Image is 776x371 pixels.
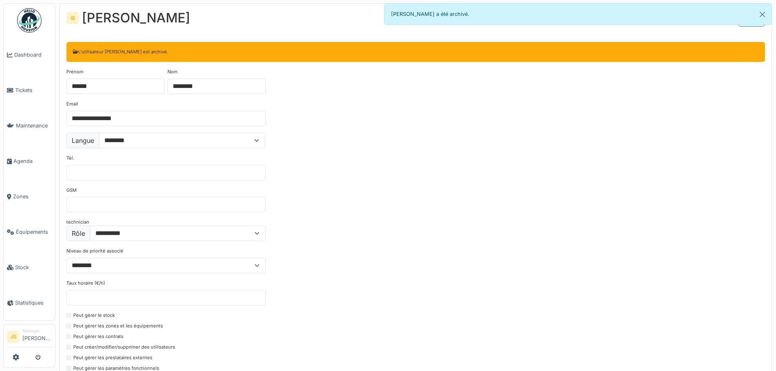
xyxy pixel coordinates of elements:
div: L'utilisateur [PERSON_NAME] est archivé. [66,42,765,62]
a: Zones [4,179,55,214]
div: IB [66,12,79,24]
img: Badge_color-CXgf-gQk.svg [17,8,42,33]
li: [PERSON_NAME] [22,328,52,345]
label: GSM [66,187,77,194]
a: Stock [4,250,55,285]
button: Close [753,4,772,25]
li: JS [7,331,19,343]
span: Dashboard [14,51,52,59]
div: Manager [22,328,52,334]
a: Dashboard [4,37,55,72]
a: Tickets [4,72,55,108]
span: Stock [15,263,52,271]
label: Peut gérer le stock [73,312,115,319]
div: [PERSON_NAME] [82,10,190,26]
span: Statistiques [15,299,52,307]
span: Tickets [15,86,52,94]
label: Niveau de priorité associé [66,248,123,255]
span: Maintenance [16,122,52,130]
label: Email [66,101,78,108]
label: Tél. [66,155,74,162]
label: Taux horaire (€/h) [66,280,105,287]
a: Statistiques [4,285,55,321]
span: Équipements [16,228,52,236]
div: [PERSON_NAME] a été archivé. [384,3,772,25]
a: Maintenance [4,108,55,143]
span: Zones [13,193,52,200]
label: Peut gérer les contrats [73,333,123,340]
span: Agenda [13,157,52,165]
label: Langue [66,133,99,148]
label: Peut créer/modifier/supprimer des utilisateurs [73,344,175,351]
a: Équipements [4,214,55,250]
label: Peut gérer les zones et les équipements [73,323,163,329]
a: Agenda [4,143,55,179]
label: Rôle [66,226,90,241]
a: JS Manager[PERSON_NAME] [7,328,52,347]
label: Peut gérer les prestataires externes [73,354,152,361]
label: Prénom [66,68,84,75]
label: Nom [167,68,178,75]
